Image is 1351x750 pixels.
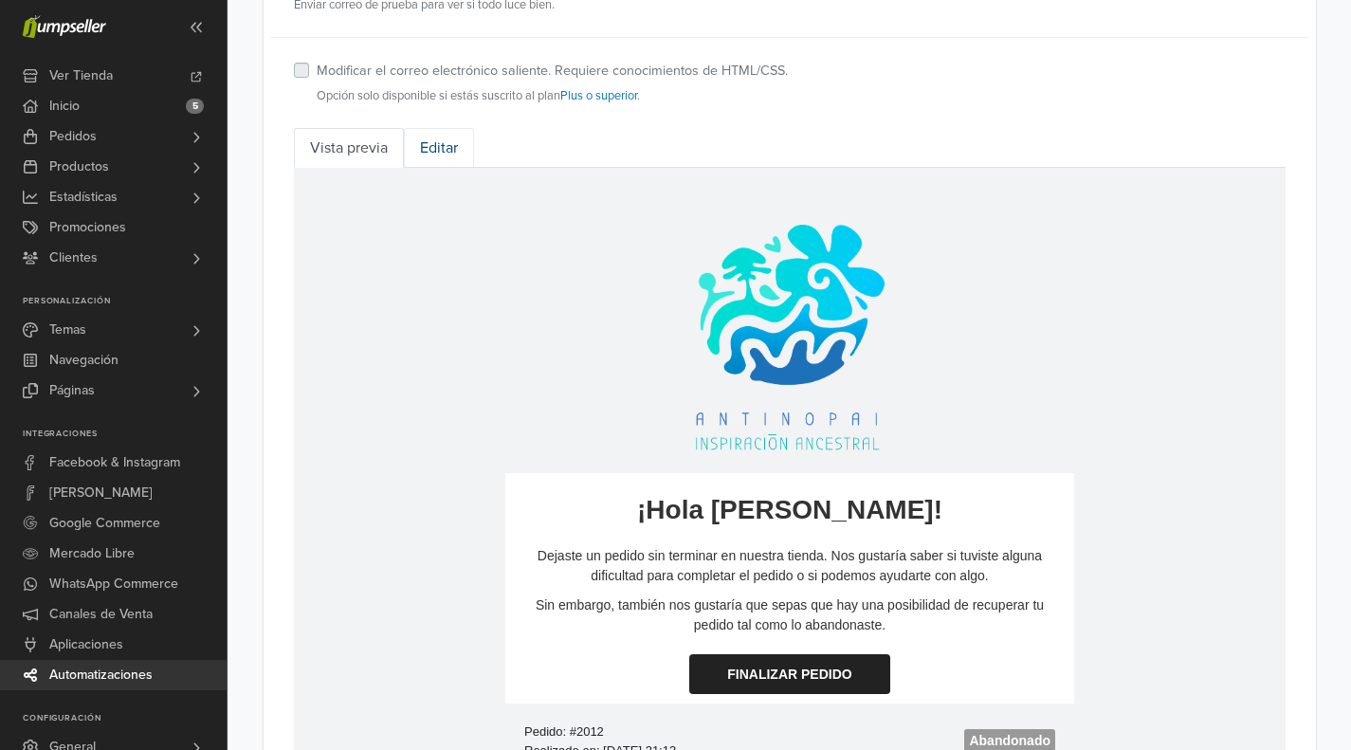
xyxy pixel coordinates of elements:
span: Navegación [49,345,119,375]
span: Aplicaciones [49,630,123,660]
span: Temas [49,315,86,345]
h2: ¡Hola [PERSON_NAME]! [211,324,780,359]
span: Ver Tienda [49,61,113,91]
span: Google Commerce [49,508,160,539]
span: Automatizaciones [49,660,153,690]
strong: $3.000 CLP [681,722,752,737]
span: Mercado Libre [49,539,135,569]
p: Personalización [23,296,227,307]
a: Editar [404,128,474,168]
span: Facebook & Instagram [49,448,180,478]
p: $3.000 CLP x 1 [496,720,598,740]
span: Productos [49,152,109,182]
span: 5 [186,99,204,114]
img: logo_azul.png [401,57,591,286]
span: Canales de Venta [49,599,153,630]
p: Integraciones [23,429,227,440]
p: Configuración [23,713,227,724]
strong: Abandonado [675,565,757,580]
span: WhatsApp Commerce [49,569,178,599]
p: Dejaste un pedido sin terminar en nuestra tienda. Nos gustaría saber si tuviste alguna dificultad... [230,378,761,418]
a: Plus o superior [560,88,637,103]
p: Sin embargo, también nos gustaría que sepas que hay una posibilidad de recuperar tu pedido tal co... [230,428,761,467]
span: Clientes [49,243,98,273]
h3: Productos Ordenados [240,640,752,659]
small: Opción solo disponible si estás suscrito al plan . [317,87,788,105]
a: Finalizar Pedido [395,486,595,526]
span: Pedidos [49,121,97,152]
span: Estadísticas [49,182,118,212]
span: Inicio [49,91,80,121]
a: Vista previa [294,128,404,168]
p: Realizado en: [DATE] 21:13 [230,574,485,593]
span: Promociones [49,212,126,243]
p: Pedido: #2012 [230,555,485,574]
label: Modificar el correo electrónico saliente. Requiere conocimientos de HTML/CSS. [317,61,788,82]
span: [PERSON_NAME] [49,478,153,508]
span: Páginas [49,375,95,406]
